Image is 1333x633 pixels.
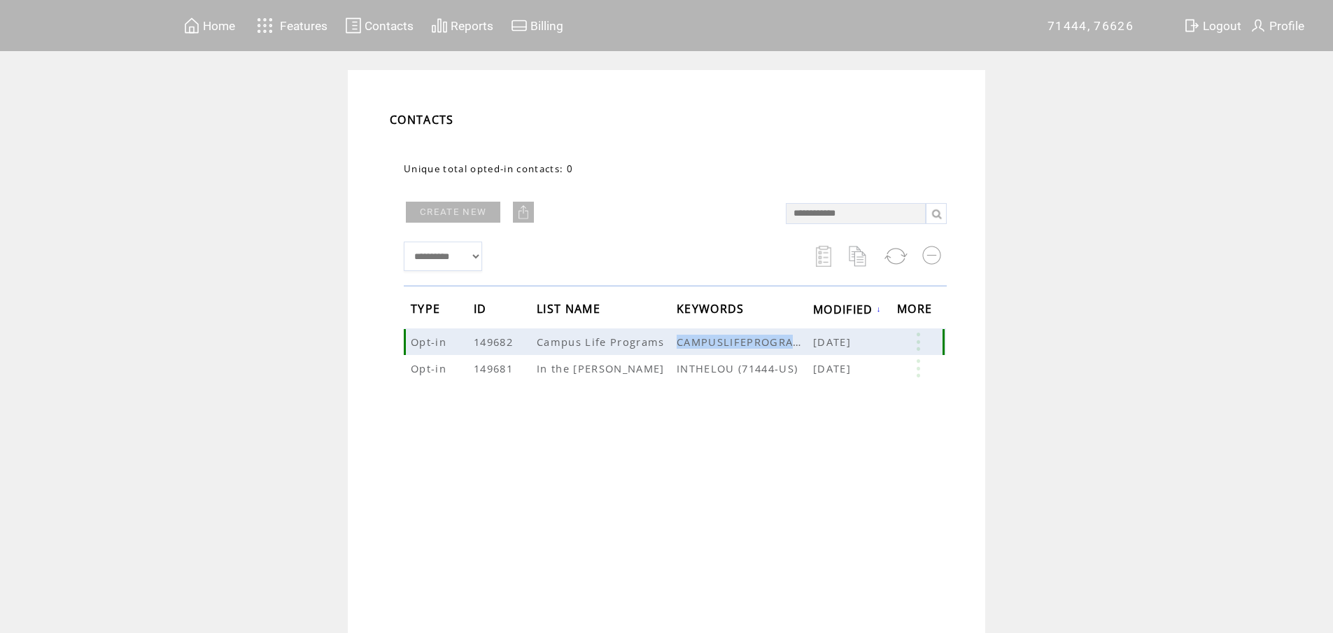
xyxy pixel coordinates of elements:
[509,15,565,36] a: Billing
[677,298,748,324] span: KEYWORDS
[530,19,563,33] span: Billing
[404,162,573,175] span: Unique total opted-in contacts: 0
[677,361,813,375] span: INTHELOU (71444-US)
[411,298,444,324] span: TYPE
[183,17,200,34] img: home.svg
[390,112,454,127] span: CONTACTS
[431,17,448,34] img: chart.svg
[677,335,813,349] span: CAMPUSLIFEPROGRAMS (71444-US)
[813,305,882,313] a: MODIFIED↓
[181,15,237,36] a: Home
[429,15,495,36] a: Reports
[537,298,604,324] span: LIST NAME
[474,335,516,349] span: 149682
[345,17,362,34] img: contacts.svg
[365,19,414,33] span: Contacts
[1250,17,1267,34] img: profile.svg
[253,14,277,37] img: features.svg
[677,305,748,313] a: KEYWORDS
[1181,15,1248,36] a: Logout
[1048,19,1134,33] span: 71444, 76626
[813,361,854,375] span: [DATE]
[203,19,235,33] span: Home
[511,17,528,34] img: creidtcard.svg
[411,361,450,375] span: Opt-in
[1203,19,1241,33] span: Logout
[537,361,668,375] span: In the [PERSON_NAME]
[474,361,516,375] span: 149681
[343,15,416,36] a: Contacts
[451,19,493,33] span: Reports
[406,202,500,223] a: CREATE NEW
[897,298,936,324] span: MORE
[813,298,877,324] span: MODIFIED
[1248,15,1306,36] a: Profile
[251,12,330,39] a: Features
[537,305,604,313] a: LIST NAME
[1269,19,1304,33] span: Profile
[1183,17,1200,34] img: exit.svg
[474,298,491,324] span: ID
[411,305,444,313] a: TYPE
[537,335,668,349] span: Campus Life Programs
[813,335,854,349] span: [DATE]
[516,205,530,219] img: upload.png
[280,19,327,33] span: Features
[474,305,491,313] a: ID
[411,335,450,349] span: Opt-in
